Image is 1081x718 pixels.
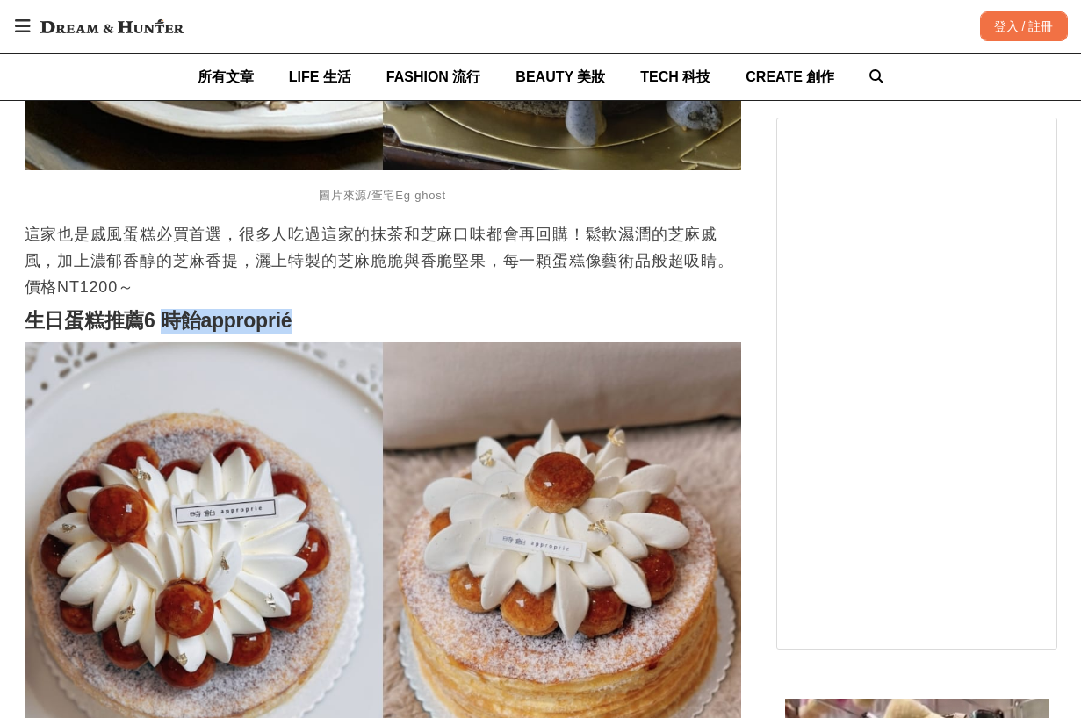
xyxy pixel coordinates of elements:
[198,69,254,84] span: 所有文章
[289,69,351,84] span: LIFE 生活
[386,54,481,100] a: FASHION 流行
[386,69,481,84] span: FASHION 流行
[640,54,710,100] a: TECH 科技
[319,189,446,202] span: 圖片來源/疍宅Eg ghost
[515,54,605,100] a: BEAUTY 美妝
[289,54,351,100] a: LIFE 生活
[746,69,834,84] span: CREATE 創作
[198,54,254,100] a: 所有文章
[980,11,1068,41] div: 登入 / 註冊
[25,221,741,300] p: 這家也是戚風蛋糕必買首選，很多人吃過這家的抹茶和芝麻口味都會再回購！鬆軟濕潤的芝麻戚風，加上濃郁香醇的芝麻香提，灑上特製的芝麻脆脆與香脆堅果，每一顆蛋糕像藝術品般超吸睛。價格NT1200～
[25,309,292,332] strong: 生日蛋糕推薦6 時飴approprié
[746,54,834,100] a: CREATE 創作
[32,11,192,42] img: Dream & Hunter
[515,69,605,84] span: BEAUTY 美妝
[640,69,710,84] span: TECH 科技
